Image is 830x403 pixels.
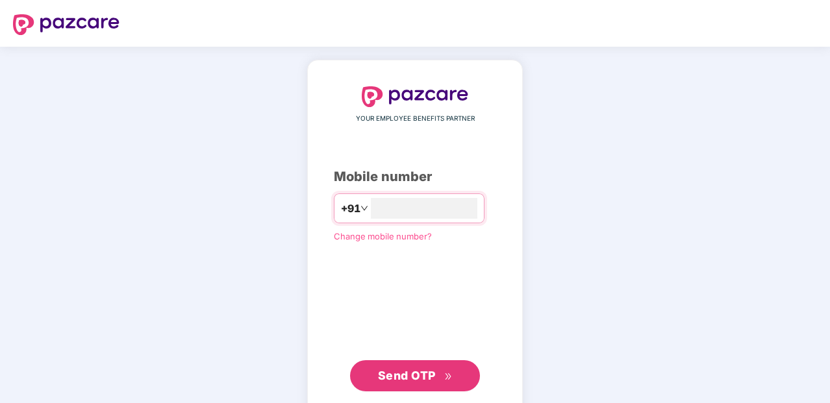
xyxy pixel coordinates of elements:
button: Send OTPdouble-right [350,360,480,391]
span: down [360,204,368,212]
img: logo [362,86,468,107]
div: Mobile number [334,167,496,187]
span: YOUR EMPLOYEE BENEFITS PARTNER [356,114,475,124]
a: Change mobile number? [334,231,432,241]
span: +91 [341,201,360,217]
img: logo [13,14,119,35]
span: Send OTP [378,369,436,382]
span: double-right [444,372,453,381]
